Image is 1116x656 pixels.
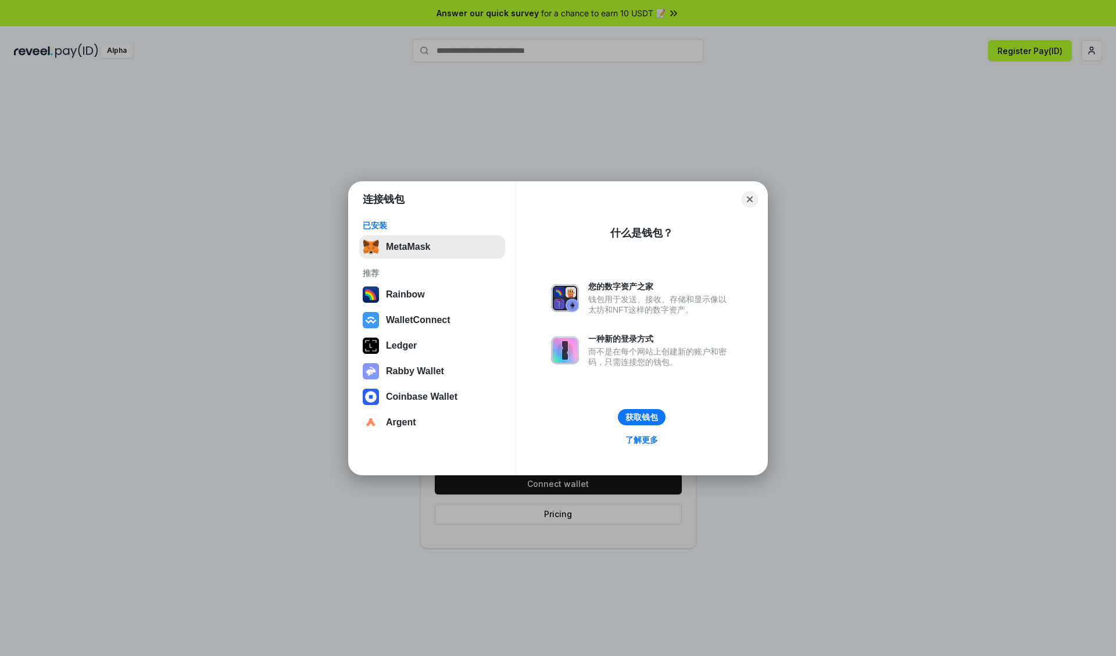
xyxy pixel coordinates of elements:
[359,334,505,357] button: Ledger
[359,385,505,408] button: Coinbase Wallet
[363,312,379,328] img: svg+xml,%3Csvg%20width%3D%2228%22%20height%3D%2228%22%20viewBox%3D%220%200%2028%2028%22%20fill%3D...
[359,283,505,306] button: Rainbow
[386,392,457,402] div: Coinbase Wallet
[588,334,732,344] div: 一种新的登录方式
[359,411,505,434] button: Argent
[363,389,379,405] img: svg+xml,%3Csvg%20width%3D%2228%22%20height%3D%2228%22%20viewBox%3D%220%200%2028%2028%22%20fill%3D...
[363,268,502,278] div: 推荐
[363,338,379,354] img: svg+xml,%3Csvg%20xmlns%3D%22http%3A%2F%2Fwww.w3.org%2F2000%2Fsvg%22%20width%3D%2228%22%20height%3...
[359,309,505,332] button: WalletConnect
[742,191,758,207] button: Close
[386,417,416,428] div: Argent
[386,366,444,377] div: Rabby Wallet
[359,360,505,383] button: Rabby Wallet
[363,414,379,431] img: svg+xml,%3Csvg%20width%3D%2228%22%20height%3D%2228%22%20viewBox%3D%220%200%2028%2028%22%20fill%3D...
[363,363,379,379] img: svg+xml,%3Csvg%20xmlns%3D%22http%3A%2F%2Fwww.w3.org%2F2000%2Fsvg%22%20fill%3D%22none%22%20viewBox...
[386,289,425,300] div: Rainbow
[588,281,732,292] div: 您的数字资产之家
[386,315,450,325] div: WalletConnect
[588,346,732,367] div: 而不是在每个网站上创建新的账户和密码，只需连接您的钱包。
[551,336,579,364] img: svg+xml,%3Csvg%20xmlns%3D%22http%3A%2F%2Fwww.w3.org%2F2000%2Fsvg%22%20fill%3D%22none%22%20viewBox...
[625,435,658,445] div: 了解更多
[551,284,579,312] img: svg+xml,%3Csvg%20xmlns%3D%22http%3A%2F%2Fwww.w3.org%2F2000%2Fsvg%22%20fill%3D%22none%22%20viewBox...
[363,220,502,231] div: 已安装
[618,432,665,447] a: 了解更多
[625,412,658,422] div: 获取钱包
[363,192,405,206] h1: 连接钱包
[610,226,673,240] div: 什么是钱包？
[386,242,430,252] div: MetaMask
[588,294,732,315] div: 钱包用于发送、接收、存储和显示像以太坊和NFT这样的数字资产。
[359,235,505,259] button: MetaMask
[386,340,417,351] div: Ledger
[618,409,666,425] button: 获取钱包
[363,286,379,303] img: svg+xml,%3Csvg%20width%3D%22120%22%20height%3D%22120%22%20viewBox%3D%220%200%20120%20120%22%20fil...
[363,239,379,255] img: svg+xml,%3Csvg%20fill%3D%22none%22%20height%3D%2233%22%20viewBox%3D%220%200%2035%2033%22%20width%...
